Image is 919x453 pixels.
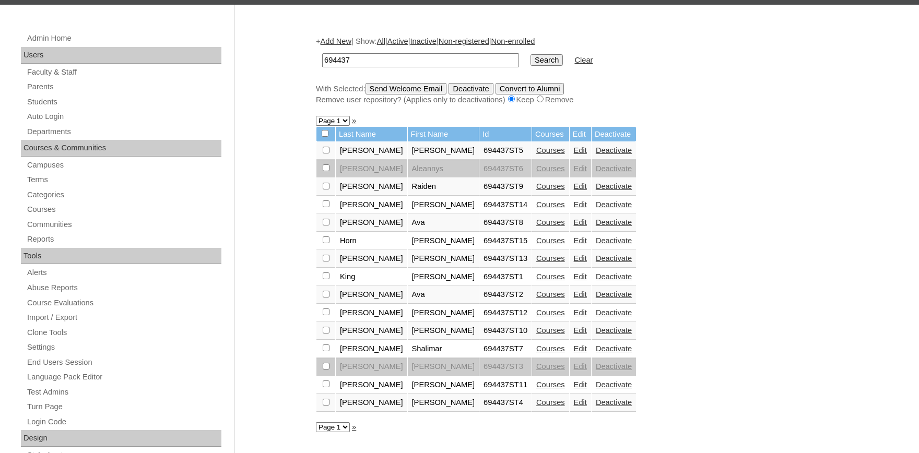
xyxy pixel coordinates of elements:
[408,286,479,304] td: Ava
[408,394,479,412] td: [PERSON_NAME]
[536,200,565,209] a: Courses
[536,272,565,281] a: Courses
[479,304,532,322] td: 694437ST12
[408,268,479,286] td: [PERSON_NAME]
[26,110,221,123] a: Auto Login
[596,182,632,190] a: Deactivate
[321,37,351,45] a: Add New
[479,268,532,286] td: 694437ST1
[479,340,532,358] td: 694437ST7
[574,380,587,389] a: Edit
[536,236,565,245] a: Courses
[596,326,632,335] a: Deactivate
[496,83,564,94] input: Convert to Alumni
[596,308,632,317] a: Deactivate
[536,308,565,317] a: Courses
[479,142,532,160] td: 694437ST5
[408,304,479,322] td: [PERSON_NAME]
[26,296,221,309] a: Course Evaluations
[26,32,221,45] a: Admin Home
[574,362,587,371] a: Edit
[479,178,532,196] td: 694437ST9
[449,83,493,94] input: Deactivate
[26,311,221,324] a: Import / Export
[479,214,532,232] td: 694437ST8
[596,362,632,371] a: Deactivate
[26,341,221,354] a: Settings
[479,376,532,394] td: 694437ST11
[336,127,407,142] td: Last Name
[536,164,565,173] a: Courses
[596,344,632,353] a: Deactivate
[336,340,407,358] td: [PERSON_NAME]
[408,214,479,232] td: Ava
[336,178,407,196] td: [PERSON_NAME]
[408,250,479,268] td: [PERSON_NAME]
[574,218,587,227] a: Edit
[596,290,632,299] a: Deactivate
[21,140,221,157] div: Courses & Communities
[336,358,407,376] td: [PERSON_NAME]
[574,344,587,353] a: Edit
[479,196,532,214] td: 694437ST14
[410,37,437,45] a: Inactive
[574,272,587,281] a: Edit
[536,326,565,335] a: Courses
[574,308,587,317] a: Edit
[336,160,407,178] td: [PERSON_NAME]
[21,248,221,265] div: Tools
[596,200,632,209] a: Deactivate
[387,37,408,45] a: Active
[574,182,587,190] a: Edit
[532,127,569,142] td: Courses
[26,415,221,428] a: Login Code
[26,326,221,339] a: Clone Tools
[439,37,489,45] a: Non-registered
[536,254,565,263] a: Courses
[479,286,532,304] td: 694437ST2
[336,322,407,340] td: [PERSON_NAME]
[26,386,221,399] a: Test Admins
[531,54,563,66] input: Search
[26,371,221,384] a: Language Pack Editor
[26,203,221,216] a: Courses
[574,290,587,299] a: Edit
[491,37,535,45] a: Non-enrolled
[26,80,221,93] a: Parents
[536,362,565,371] a: Courses
[574,164,587,173] a: Edit
[479,250,532,268] td: 694437ST13
[479,394,532,412] td: 694437ST4
[336,304,407,322] td: [PERSON_NAME]
[26,281,221,294] a: Abuse Reports
[21,47,221,64] div: Users
[26,266,221,279] a: Alerts
[316,94,833,105] div: Remove user repository? (Applies only to deactivations) Keep Remove
[536,398,565,407] a: Courses
[26,96,221,109] a: Students
[479,127,532,142] td: Id
[596,272,632,281] a: Deactivate
[336,286,407,304] td: [PERSON_NAME]
[536,290,565,299] a: Courses
[592,127,636,142] td: Deactivate
[322,53,519,67] input: Search
[596,146,632,154] a: Deactivate
[352,116,356,125] a: »
[408,376,479,394] td: [PERSON_NAME]
[574,236,587,245] a: Edit
[377,37,385,45] a: All
[596,236,632,245] a: Deactivate
[336,196,407,214] td: [PERSON_NAME]
[26,173,221,186] a: Terms
[26,159,221,172] a: Campuses
[352,423,356,431] a: »
[479,232,532,250] td: 694437ST15
[408,322,479,340] td: [PERSON_NAME]
[336,250,407,268] td: [PERSON_NAME]
[366,83,447,94] input: Send Welcome Email
[574,146,587,154] a: Edit
[408,196,479,214] td: [PERSON_NAME]
[536,146,565,154] a: Courses
[336,268,407,286] td: King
